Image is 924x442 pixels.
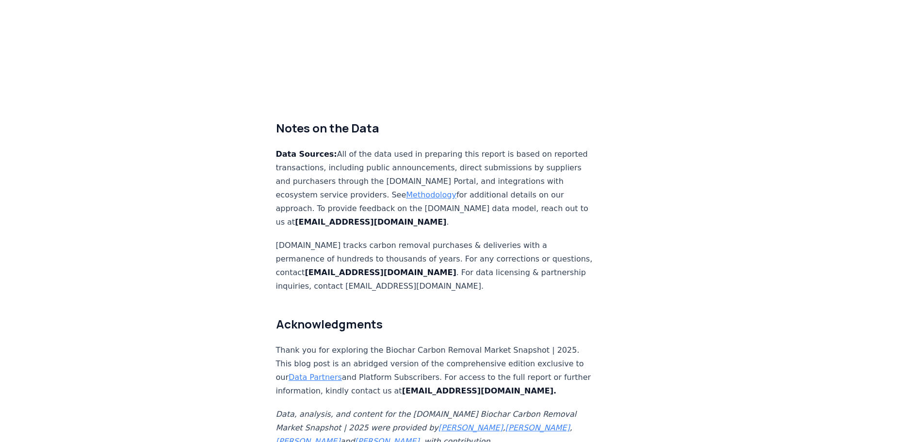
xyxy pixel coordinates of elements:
[276,149,337,159] strong: Data Sources:
[276,147,597,229] p: All of the data used in preparing this report is based on reported transactions, including public...
[402,386,556,395] strong: [EMAIL_ADDRESS][DOMAIN_NAME].
[438,423,503,432] a: [PERSON_NAME]
[406,190,456,199] a: Methodology
[276,120,597,136] h2: Notes on the Data
[305,268,456,277] strong: [EMAIL_ADDRESS][DOMAIN_NAME]
[289,373,342,382] a: Data Partners
[276,239,597,293] p: [DOMAIN_NAME] tracks carbon removal purchases & deliveries with a permanence of hundreds to thous...
[295,217,446,227] strong: [EMAIL_ADDRESS][DOMAIN_NAME]
[276,344,597,398] p: Thank you for exploring the Biochar Carbon Removal Market Snapshot | 2025. This blog post is an a...
[276,316,597,332] h2: Acknowledgments
[505,423,570,432] a: [PERSON_NAME]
